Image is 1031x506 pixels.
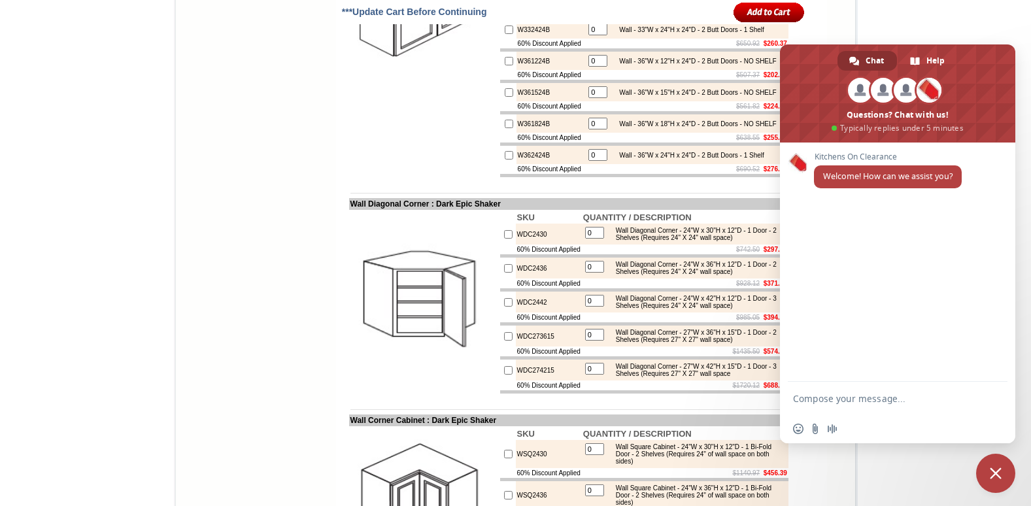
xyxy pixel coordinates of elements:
[613,120,776,127] div: Wall - 36"W x 18"H x 24"D - 2 Butt Doors - NO SHELF
[613,152,764,159] div: Wall - 36"W x 24"H x 24"D - 2 Butt Doors - 1 Shelf
[736,246,760,253] s: $742.50
[516,101,586,111] td: 60% Discount Applied
[810,424,820,434] span: Send a file
[71,59,110,74] td: [PERSON_NAME] Yellow Walnut
[764,382,787,389] b: $688.05
[764,165,787,173] b: $276.21
[732,382,760,389] s: $1720.12
[516,164,586,174] td: 60% Discount Applied
[609,484,785,506] div: Wall Square Cabinet - 24"W x 36"H x 12"D - 1 Bi-Fold Door - 2 Shelves (Requires 24" of wall space...
[516,114,586,133] td: W361824B
[516,360,582,380] td: WDC274215
[516,278,582,288] td: 60% Discount Applied
[516,258,582,278] td: WDC2436
[516,380,582,390] td: 60% Discount Applied
[517,429,535,439] b: SKU
[764,469,787,477] b: $456.39
[516,133,586,143] td: 60% Discount Applied
[613,26,764,33] div: Wall - 33"W x 24"H x 24"D - 2 Butt Doors - 1 Shelf
[736,134,760,141] s: $638.55
[609,443,785,465] div: Wall Square Cabinet - 24"W x 30"H x 12"D - 1 Bi-Fold Door - 2 Shelves (Requires 24" of wall space...
[764,134,787,141] b: $255.42
[764,314,787,321] b: $394.02
[764,40,787,47] b: $260.37
[823,171,953,182] span: Welcome! How can we assist you?
[516,245,582,254] td: 60% Discount Applied
[609,261,785,275] div: Wall Diagonal Corner - 24"W x 36"H x 12"D - 1 Door - 2 Shelves (Requires 24" X 24" wall space)
[736,314,760,321] s: $985.05
[516,292,582,312] td: WDC2442
[609,363,785,377] div: Wall Diagonal Corner - 27"W x 42"H x 15"D - 1 Door - 3 Shelves (Requires 27" X 27" wall space
[837,51,897,71] div: Chat
[976,454,1015,493] div: Close chat
[764,103,787,110] b: $224.73
[583,429,692,439] b: QUANTITY / DESCRIPTION
[516,468,582,478] td: 60% Discount Applied
[516,39,586,48] td: 60% Discount Applied
[734,1,805,23] input: Add to Cart
[736,71,760,78] s: $507.37
[516,224,582,245] td: WDC2430
[15,2,106,13] a: Price Sheet View in PDF Format
[926,51,945,71] span: Help
[613,89,776,96] div: Wall - 36"W x 15"H x 24"D - 2 Butt Doors - NO SHELF
[736,280,760,287] s: $928.12
[516,346,582,356] td: 60% Discount Applied
[736,103,760,110] s: $561.82
[516,326,582,346] td: WDC273615
[154,59,187,73] td: Baycreek Gray
[609,295,785,309] div: Wall Diagonal Corner - 24"W x 42"H x 12"D - 1 Door - 3 Shelves (Requires 24" X 24" wall space)
[516,312,582,322] td: 60% Discount Applied
[609,227,785,241] div: Wall Diagonal Corner - 24"W x 30"H x 12"D - 1 Door - 2 Shelves (Requires 24" X 24" wall space)
[793,424,803,434] span: Insert an emoji
[350,229,498,376] img: Wall Diagonal Corner
[516,52,586,70] td: W361224B
[764,71,787,78] b: $202.95
[732,469,760,477] s: $1140.97
[2,3,12,14] img: pdf.png
[764,246,787,253] b: $297.00
[516,83,586,101] td: W361524B
[866,51,884,71] span: Chat
[15,5,106,12] b: Price Sheet View in PDF Format
[736,165,760,173] s: $690.52
[898,51,958,71] div: Help
[613,58,776,65] div: Wall - 36"W x 12"H x 24"D - 2 Butt Doors - NO SHELF
[516,440,582,468] td: WSQ2430
[342,7,487,17] span: ***Update Cart Before Continuing
[732,348,760,355] s: $1435.50
[189,59,222,74] td: Beachwood Oak Shaker
[349,198,790,210] td: Wall Diagonal Corner : Dark Epic Shaker
[517,212,535,222] b: SKU
[516,20,586,39] td: W332424B
[35,59,69,73] td: Alabaster Shaker
[516,146,586,164] td: W362424B
[827,424,837,434] span: Audio message
[349,414,790,426] td: Wall Corner Cabinet : Dark Epic Shaker
[609,329,785,343] div: Wall Diagonal Corner - 27"W x 36"H x 15"D - 1 Door - 2 Shelves (Requires 27" X 27" wall space)
[764,348,787,355] b: $574.20
[583,212,692,222] b: QUANTITY / DESCRIPTION
[112,59,152,74] td: [PERSON_NAME] White Shaker
[736,40,760,47] s: $650.92
[793,393,973,405] textarea: Compose your message...
[814,152,962,161] span: Kitchens On Clearance
[764,280,787,287] b: $371.25
[224,59,258,73] td: Bellmonte Maple
[516,70,586,80] td: 60% Discount Applied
